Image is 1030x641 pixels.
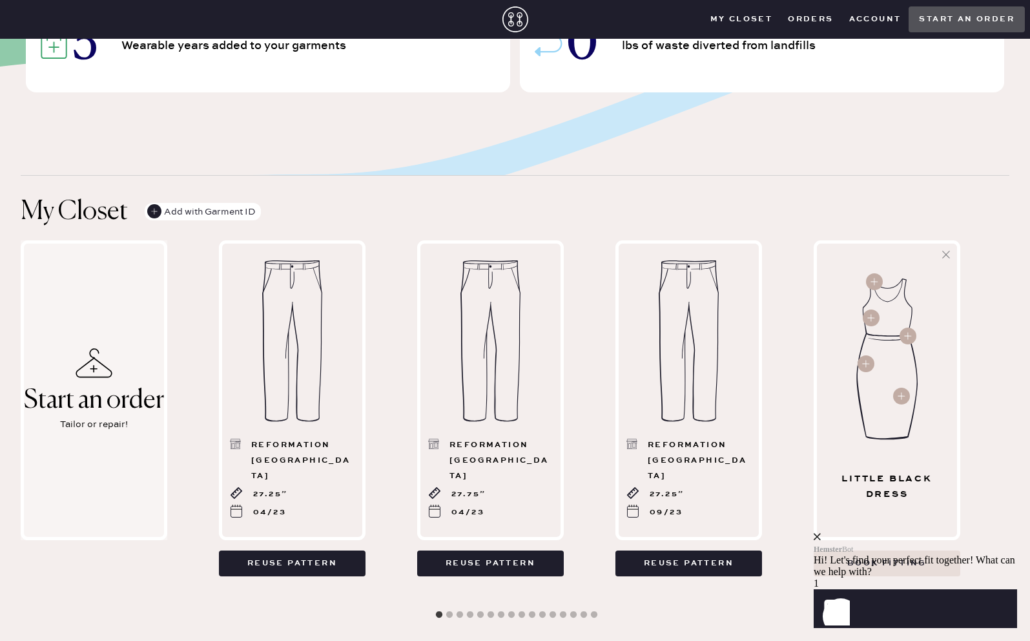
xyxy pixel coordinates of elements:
[567,23,597,68] span: 0
[495,609,508,622] button: 7
[21,196,128,227] h1: My Closet
[814,461,1027,638] iframe: Front Chat
[73,23,98,68] span: 3
[505,609,518,622] button: 8
[251,437,355,484] div: Reformation Seattle
[577,609,590,622] button: 15
[536,609,549,622] button: 11
[615,551,762,576] button: Reuse pattern
[484,609,497,622] button: 6
[526,609,539,622] button: 10
[433,609,446,622] button: 1
[252,260,332,422] img: Garment image
[649,260,728,422] img: Garment image
[622,40,821,52] span: lbs of waste diverted from landfills
[909,6,1025,32] button: Start an order
[443,609,456,622] button: 2
[546,609,559,622] button: 12
[567,609,580,622] button: 14
[453,609,466,622] button: 3
[60,417,128,432] div: Tailor or repair!
[24,386,164,415] div: Start an order
[780,10,841,29] button: Orders
[650,505,683,520] div: 09/23
[417,551,564,576] button: Reuse pattern
[451,260,530,422] img: Garment image
[449,437,553,484] div: Reformation Seattle
[464,609,477,622] button: 4
[841,10,909,29] button: Account
[147,203,256,221] div: Add with Garment ID
[121,40,351,52] span: Wearable years added to your garments
[648,437,751,484] div: Reformation Seattle
[557,609,570,622] button: 13
[451,487,486,502] div: 27.75”
[650,487,684,502] div: 27.25”
[451,505,484,520] div: 04/23
[474,609,487,622] button: 5
[145,203,261,220] button: Add with Garment ID
[703,10,781,29] button: My Closet
[253,505,286,520] div: 04/23
[588,609,601,622] button: 16
[854,278,921,440] img: Garment image
[940,248,953,261] svg: Hide pattern
[219,551,366,576] button: Reuse pattern
[253,487,287,502] div: 27.25”
[515,609,528,622] button: 9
